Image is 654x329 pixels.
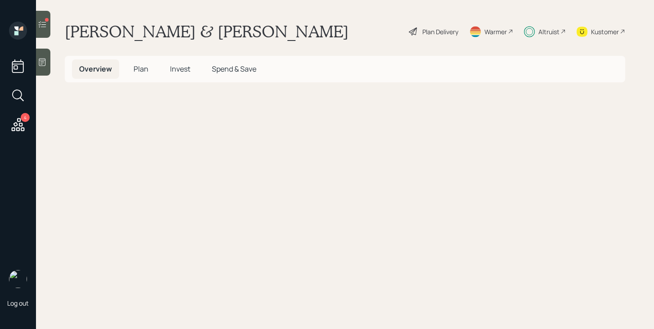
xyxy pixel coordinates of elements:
div: 4 [21,113,30,122]
div: Kustomer [591,27,619,36]
span: Plan [134,64,148,74]
span: Invest [170,64,190,74]
div: Warmer [484,27,507,36]
div: Log out [7,299,29,307]
div: Altruist [538,27,560,36]
h1: [PERSON_NAME] & [PERSON_NAME] [65,22,349,41]
span: Spend & Save [212,64,256,74]
span: Overview [79,64,112,74]
img: michael-russo-headshot.png [9,270,27,288]
div: Plan Delivery [422,27,458,36]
